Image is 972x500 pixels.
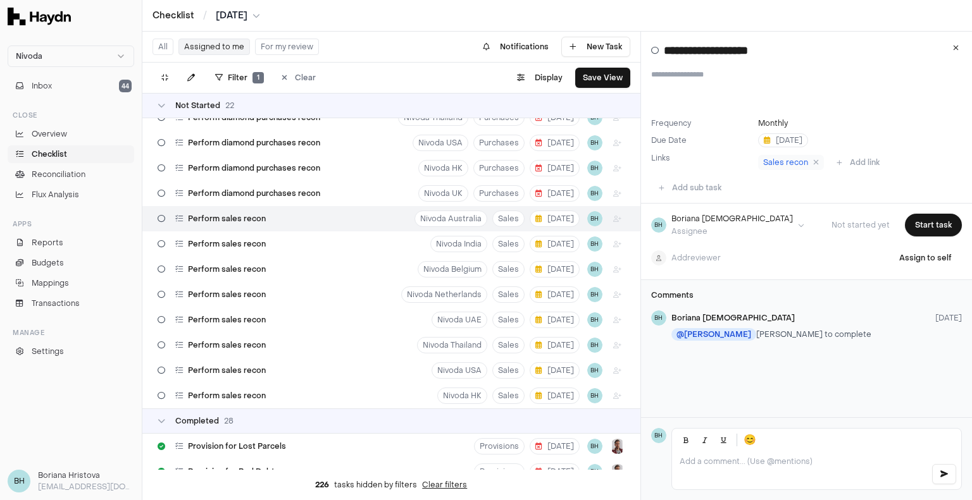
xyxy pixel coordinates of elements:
[188,163,320,173] span: Perform diamond purchases recon
[530,362,580,379] button: [DATE]
[829,152,887,173] button: Add link
[530,135,580,151] button: [DATE]
[32,169,85,180] span: Reconciliation
[401,286,487,303] button: Nivoda Netherlands
[432,362,487,379] button: Nivoda USA
[437,387,487,404] button: Nivoda HK
[8,8,71,25] img: Haydn Logo
[422,480,467,490] button: Clear filters
[587,464,602,479] button: BH
[188,264,266,274] span: Perform sales recon
[492,261,525,277] button: Sales
[8,274,134,292] a: Mappings
[418,185,468,202] button: Nivoda UK
[32,277,69,289] span: Mappings
[38,470,134,481] h3: Boriana Hristova
[587,388,602,403] button: BH
[8,105,134,125] div: Close
[905,214,962,236] button: Start task
[252,72,264,83] span: 1
[414,210,487,227] button: Nivoda Australia
[216,9,260,22] button: [DATE]
[188,315,266,325] span: Perform sales recon
[32,346,64,357] span: Settings
[535,163,574,173] span: [DATE]
[492,362,525,379] button: Sales
[651,178,729,198] button: Add sub task
[224,416,234,426] span: 28
[8,254,134,272] a: Budgets
[758,155,824,170] a: Sales recon
[178,39,250,55] button: Assigned to me
[175,101,220,111] span: Not Started
[188,391,266,401] span: Perform sales recon
[8,343,134,360] a: Settings
[587,262,602,277] span: BH
[671,226,793,236] div: Assignee
[418,261,487,277] button: Nivoda Belgium
[153,39,173,55] button: All
[610,464,625,479] img: JP Smit
[473,185,525,202] button: Purchases
[492,210,525,227] button: Sales
[188,188,320,198] span: Perform diamond purchases recon
[530,185,580,202] button: [DATE]
[413,135,468,151] button: Nivoda USA
[8,46,134,67] button: Nivoda
[8,166,134,183] a: Reconciliation
[587,236,602,252] button: BH
[530,438,580,454] button: [DATE]
[8,234,134,252] a: Reports
[153,9,194,22] a: Checklist
[208,68,271,88] button: Filter1
[255,39,319,55] button: For my review
[8,77,134,95] button: Inbox44
[8,322,134,343] div: Manage
[587,312,602,327] button: BH
[530,337,580,353] button: [DATE]
[225,101,234,111] span: 22
[492,387,525,404] button: Sales
[142,470,640,500] div: tasks hidden by filters
[473,135,525,151] button: Purchases
[32,189,79,200] span: Flux Analysis
[587,161,602,176] button: BH
[889,247,962,269] button: Assign to self
[575,68,630,88] button: Save View
[535,239,574,249] span: [DATE]
[587,211,602,226] span: BH
[671,253,721,263] span: Add reviewer
[535,290,574,300] span: [DATE]
[475,37,556,57] button: Notifications
[315,480,329,490] span: 226
[8,145,134,163] a: Checklist
[432,312,487,328] button: Nivoda UAE
[535,340,574,350] span: [DATE]
[274,68,323,88] button: Clear
[535,391,574,401] span: [DATE]
[8,125,134,143] a: Overview
[8,186,134,204] a: Flux Analysis
[530,463,580,480] button: [DATE]
[821,220,900,230] span: Not started yet
[188,290,266,300] span: Perform sales recon
[651,153,670,163] label: Links
[587,287,602,302] button: BH
[509,68,570,88] button: Display
[587,338,602,353] button: BH
[188,466,279,477] span: Provision for Bad Debts
[610,439,625,454] button: JP Smit
[741,431,759,449] button: 😊
[696,431,714,449] button: Italic (Ctrl+I)
[535,466,574,477] span: [DATE]
[764,135,802,145] span: [DATE]
[417,337,487,353] button: Nivoda Thailand
[587,186,602,201] span: BH
[8,214,134,234] div: Apps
